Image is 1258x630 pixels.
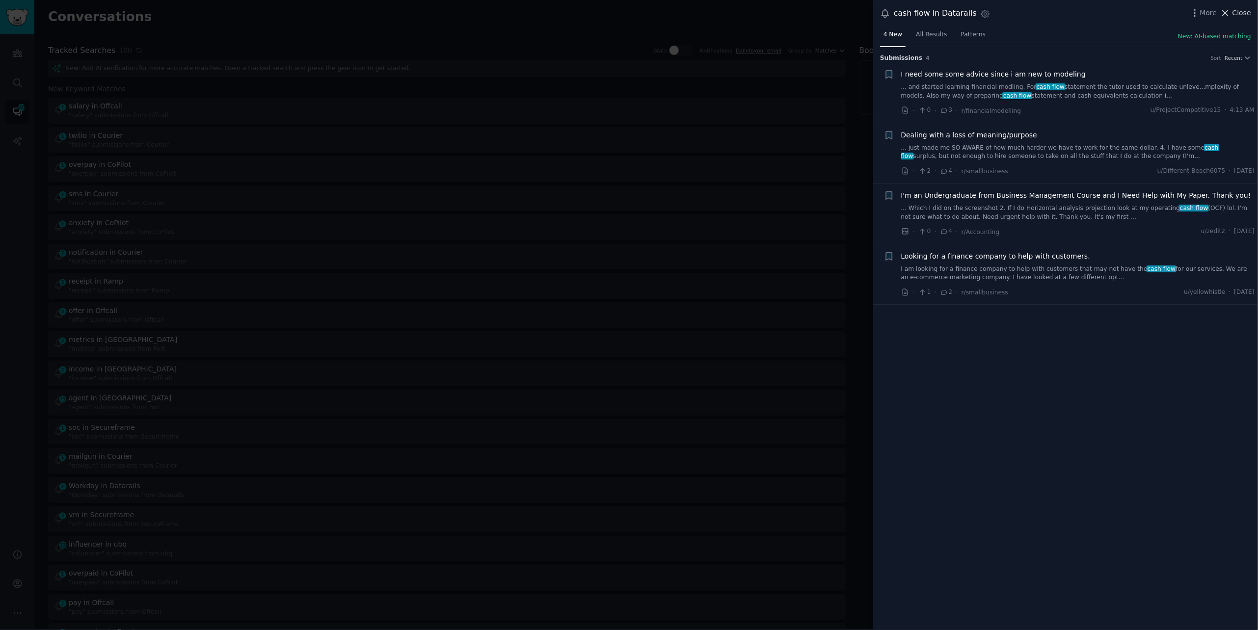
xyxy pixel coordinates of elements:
[883,30,902,39] span: 4 New
[1229,167,1231,176] span: ·
[918,167,931,176] span: 2
[935,105,937,116] span: ·
[901,190,1251,201] a: I'm an Undergraduate from Business Management Course and I Need Help with My Paper. Thank you!
[912,27,950,47] a: All Results
[940,288,952,297] span: 2
[1234,167,1255,176] span: [DATE]
[1201,227,1226,236] span: u/zedit2
[962,229,1000,236] span: r/Accounting
[962,168,1008,175] span: r/smallbusiness
[1157,167,1226,176] span: u/Different-Beach6075
[935,227,937,237] span: ·
[913,105,915,116] span: ·
[918,288,931,297] span: 1
[926,55,930,61] span: 4
[1178,32,1251,41] button: New: AI-based matching
[956,287,958,297] span: ·
[901,130,1038,140] a: Dealing with a loss of meaning/purpose
[1211,54,1222,61] div: Sort
[1184,288,1225,297] span: u/yellowhistle
[956,166,958,176] span: ·
[940,106,952,115] span: 3
[1220,8,1251,18] button: Close
[956,227,958,237] span: ·
[1229,288,1231,297] span: ·
[958,27,989,47] a: Patterns
[956,105,958,116] span: ·
[1200,8,1217,18] span: More
[918,227,931,236] span: 0
[1234,227,1255,236] span: [DATE]
[901,144,1255,161] a: ... just made me SO AWARE of how much harder we have to work for the same dollar. 4. I have somec...
[1232,8,1251,18] span: Close
[935,287,937,297] span: ·
[1230,106,1255,115] span: 4:13 AM
[1036,83,1066,90] span: cash flow
[1229,227,1231,236] span: ·
[961,30,986,39] span: Patterns
[1234,288,1255,297] span: [DATE]
[901,69,1086,79] a: I need some some advice since i am new to modeling
[913,227,915,237] span: ·
[901,204,1255,221] a: ... Which I did on the screenshot 2. If I do Horizontal analysis projection look at my operatingc...
[1190,8,1217,18] button: More
[962,107,1021,114] span: r/financialmodelling
[901,83,1255,100] a: ... and started learning financial modling. Forcash flowstatement the tutor used to calculate unl...
[916,30,947,39] span: All Results
[880,54,923,63] span: Submission s
[901,251,1091,262] a: Looking for a finance company to help with customers.
[880,27,906,47] a: 4 New
[1002,92,1032,99] span: cash flow
[1225,54,1251,61] button: Recent
[962,289,1008,296] span: r/smallbusiness
[1147,265,1177,272] span: cash flow
[901,265,1255,282] a: I am looking for a finance company to help with customers that may not have thecash flowfor our s...
[940,227,952,236] span: 4
[1151,106,1221,115] span: u/ProjectCompetitive15
[918,106,931,115] span: 0
[1225,54,1242,61] span: Recent
[913,166,915,176] span: ·
[913,287,915,297] span: ·
[940,167,952,176] span: 4
[1225,106,1227,115] span: ·
[1179,205,1209,211] span: cash flow
[894,7,977,20] div: cash flow in Datarails
[935,166,937,176] span: ·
